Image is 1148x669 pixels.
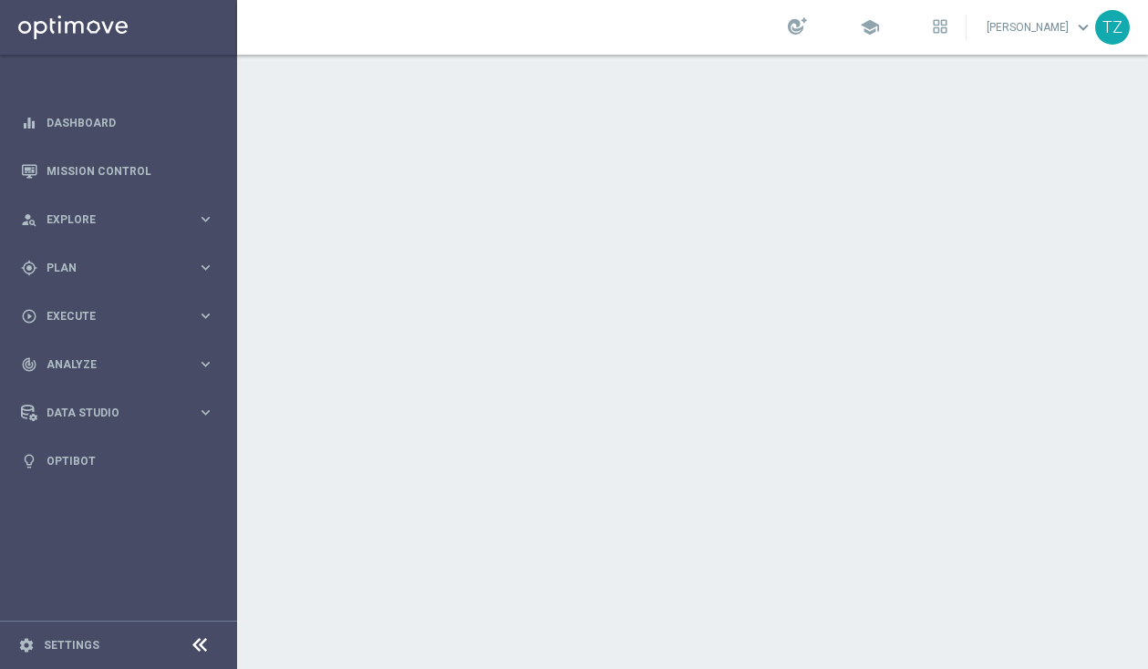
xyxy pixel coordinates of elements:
[47,407,197,418] span: Data Studio
[20,406,215,420] button: Data Studio keyboard_arrow_right
[21,453,37,469] i: lightbulb
[21,356,197,373] div: Analyze
[47,437,214,485] a: Optibot
[985,14,1095,41] a: [PERSON_NAME]keyboard_arrow_down
[20,116,215,130] button: equalizer Dashboard
[197,404,214,421] i: keyboard_arrow_right
[21,211,37,228] i: person_search
[21,147,214,195] div: Mission Control
[47,98,214,147] a: Dashboard
[20,261,215,275] button: gps_fixed Plan keyboard_arrow_right
[21,98,214,147] div: Dashboard
[1095,10,1130,45] div: TZ
[47,311,197,322] span: Execute
[44,640,99,651] a: Settings
[21,260,37,276] i: gps_fixed
[197,307,214,324] i: keyboard_arrow_right
[20,357,215,372] button: track_changes Analyze keyboard_arrow_right
[20,454,215,468] button: lightbulb Optibot
[21,308,197,324] div: Execute
[860,17,880,37] span: school
[20,309,215,324] button: play_circle_outline Execute keyboard_arrow_right
[20,164,215,179] button: Mission Control
[47,359,197,370] span: Analyze
[47,214,197,225] span: Explore
[21,308,37,324] i: play_circle_outline
[21,437,214,485] div: Optibot
[197,211,214,228] i: keyboard_arrow_right
[21,211,197,228] div: Explore
[197,259,214,276] i: keyboard_arrow_right
[21,356,37,373] i: track_changes
[20,212,215,227] button: person_search Explore keyboard_arrow_right
[21,260,197,276] div: Plan
[197,355,214,373] i: keyboard_arrow_right
[21,115,37,131] i: equalizer
[1073,17,1093,37] span: keyboard_arrow_down
[18,637,35,654] i: settings
[47,262,197,273] span: Plan
[21,405,197,421] div: Data Studio
[47,147,214,195] a: Mission Control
